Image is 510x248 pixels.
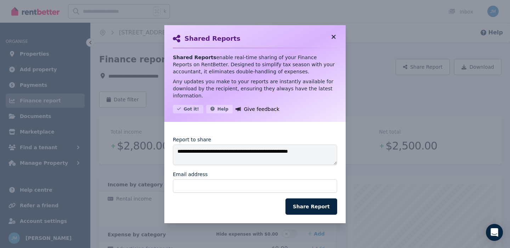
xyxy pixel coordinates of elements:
h2: Shared Reports [185,34,240,44]
div: Open Intercom Messenger [486,224,503,241]
button: Got it! [173,105,203,113]
button: Share Report [285,198,337,215]
a: Give feedback [236,105,279,113]
strong: Shared Reports [173,55,216,60]
button: Help [206,105,233,113]
label: Report to share [173,136,211,143]
p: enable real-time sharing of your Finance Reports on RentBetter. Designed to simplify tax season w... [173,54,337,75]
p: Any updates you make to your reports are instantly available for download by the recipient, ensur... [173,78,337,99]
label: Email address [173,171,208,178]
